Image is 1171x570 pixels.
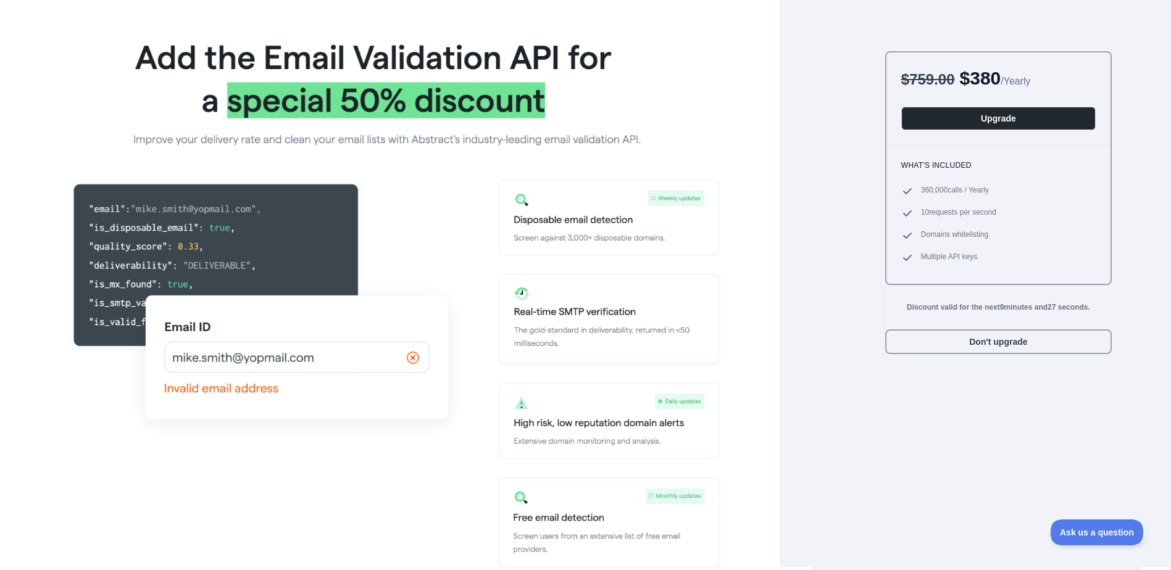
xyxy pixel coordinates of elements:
[960,68,1001,88] span: $ 380
[885,329,1112,354] button: Don't upgrade
[921,207,996,220] span: 10 requests per second
[59,27,720,570] img: Offer
[901,107,1096,130] button: Upgrade
[1051,519,1146,545] iframe: Toggle Customer Support
[921,229,988,242] span: Domains whitelisting
[921,185,989,197] span: 360,000 calls / Yearly
[901,160,1096,170] h3: What's included
[907,303,1090,312] strong: Discount valid for the next 9 minutes and 27 seconds.
[1001,76,1030,86] span: / Yearly
[921,252,977,264] span: Multiple API keys
[901,71,955,88] span: $ 759.00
